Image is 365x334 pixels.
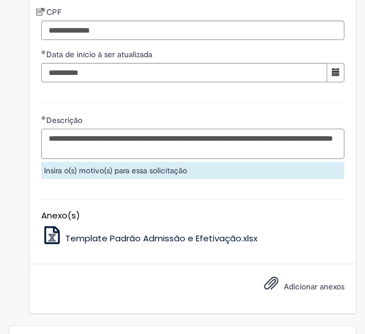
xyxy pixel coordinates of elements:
[41,232,257,244] a: Template Padrão Admissão e Efetivação.xlsx
[41,116,46,120] span: Obrigatório Preenchido
[41,63,327,82] input: Data de início à ser atualizada 13 October 2025 Monday
[261,273,281,299] button: Adicionar anexos
[41,50,46,54] span: Obrigatório Preenchido
[41,129,344,159] textarea: Descrição
[41,21,344,40] input: CPF
[46,7,64,17] span: CPF
[46,49,154,59] span: Data de início à ser atualizada
[65,232,257,244] span: Template Padrão Admissão e Efetivação.xlsx
[41,211,344,221] h5: Anexo(s)
[46,115,85,125] span: Descrição
[284,281,344,292] span: Adicionar anexos
[41,162,344,179] div: Insira o(s) motivo(s) para essa solicitação
[327,63,344,82] button: Mostrar calendário para Data de início à ser atualizada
